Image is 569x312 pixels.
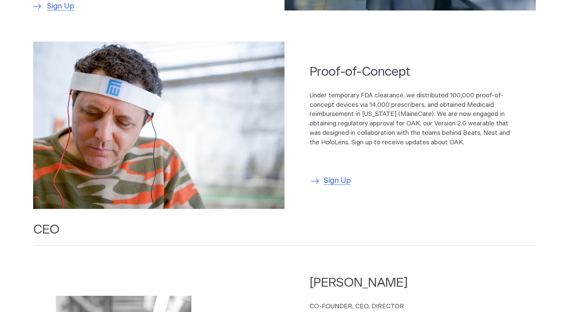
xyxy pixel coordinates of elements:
span: Sign Up [324,175,351,187]
span: Sign Up [47,1,74,12]
a: Sign Up [33,1,75,12]
h2: CEO [33,221,536,246]
h2: [PERSON_NAME] [310,274,488,291]
p: Under temporary FDA clearance, we distributed 100,000 proof-of-concept devices via 14,000 prescri... [310,91,511,147]
p: CO-FOUNDER, CEO, DIRECTOR [310,302,488,311]
a: Sign Up [310,175,351,187]
h2: Proof-of-Concept [310,64,511,80]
